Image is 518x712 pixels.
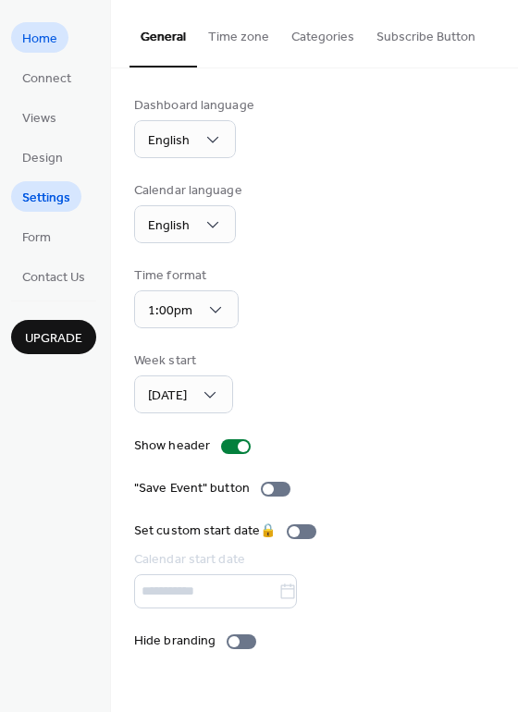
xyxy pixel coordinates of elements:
[11,62,82,92] a: Connect
[11,102,68,132] a: Views
[22,69,71,89] span: Connect
[11,221,62,252] a: Form
[148,384,187,409] span: [DATE]
[25,329,82,349] span: Upgrade
[134,632,216,651] div: Hide branding
[11,141,74,172] a: Design
[22,268,85,288] span: Contact Us
[134,96,254,116] div: Dashboard language
[134,351,229,371] div: Week start
[134,436,210,456] div: Show header
[134,181,242,201] div: Calendar language
[11,22,68,53] a: Home
[148,299,192,324] span: 1:00pm
[134,266,235,286] div: Time format
[11,261,96,291] a: Contact Us
[22,189,70,208] span: Settings
[148,214,190,239] span: English
[22,30,57,49] span: Home
[11,320,96,354] button: Upgrade
[22,109,56,129] span: Views
[11,181,81,212] a: Settings
[148,129,190,153] span: English
[22,149,63,168] span: Design
[22,228,51,248] span: Form
[134,479,250,498] div: "Save Event" button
